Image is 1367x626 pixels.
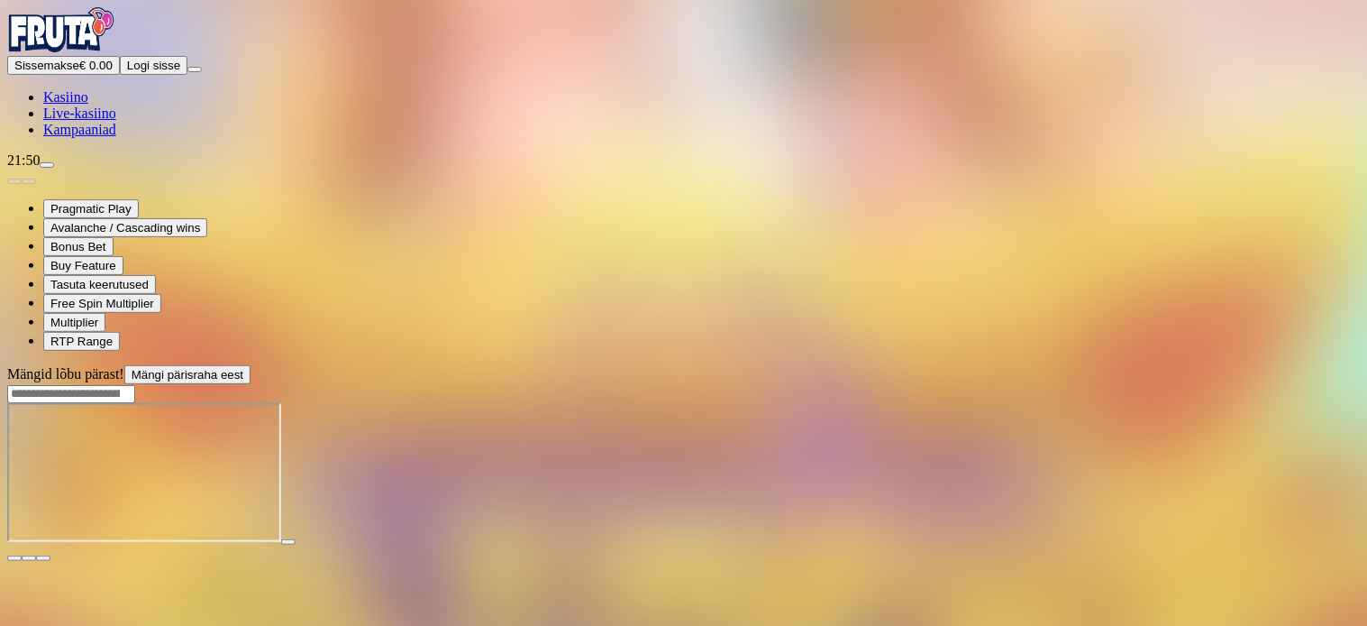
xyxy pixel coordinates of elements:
button: Avalanche / Cascading wins [43,218,207,237]
input: Search [7,385,135,403]
span: RTP Range [50,335,113,348]
span: Mängi pärisraha eest [132,368,243,382]
button: close icon [7,556,22,561]
span: 21:50 [7,152,40,168]
button: RTP Range [43,332,120,351]
span: Tasuta keerutused [50,278,149,291]
nav: Main menu [7,89,1360,138]
img: Fruta [7,7,115,52]
button: Buy Feature [43,256,123,275]
button: Logi sisse [120,56,187,75]
button: Pragmatic Play [43,199,139,218]
span: Avalanche / Cascading wins [50,221,200,235]
div: Mängid lõbu pärast! [7,365,1360,384]
span: Free Spin Multiplier [50,297,154,310]
a: Kampaaniad [43,122,116,137]
button: play icon [281,539,296,545]
button: menu [187,67,202,72]
span: Multiplier [50,316,98,329]
a: Live-kasiino [43,106,116,121]
span: € 0.00 [79,59,113,72]
span: Buy Feature [50,259,116,272]
a: Kasiino [43,89,88,105]
span: Logi sisse [127,59,180,72]
button: chevron-down icon [22,556,36,561]
button: next slide [22,179,36,184]
button: live-chat [40,162,54,168]
button: Mängi pärisraha eest [124,365,251,384]
button: fullscreen icon [36,556,50,561]
a: Fruta [7,40,115,55]
nav: Primary [7,7,1360,138]
span: Sissemakse [14,59,79,72]
button: Free Spin Multiplier [43,294,161,313]
button: Bonus Bet [43,237,114,256]
span: Pragmatic Play [50,202,132,216]
button: Multiplier [43,313,105,332]
iframe: Gates of Olympus Super Scatter [7,403,281,542]
button: Tasuta keerutused [43,275,156,294]
button: prev slide [7,179,22,184]
button: Sissemakseplus icon€ 0.00 [7,56,120,75]
span: Bonus Bet [50,240,106,253]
